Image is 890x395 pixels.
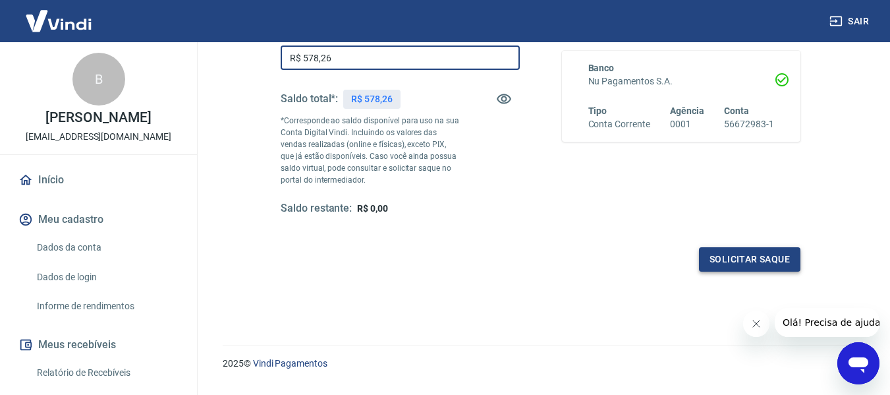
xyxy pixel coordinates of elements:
[588,63,615,73] span: Banco
[45,111,151,125] p: [PERSON_NAME]
[281,202,352,216] h5: Saldo restante:
[837,342,879,384] iframe: Botão para abrir a janela de mensagens
[588,106,607,116] span: Tipo
[8,9,111,20] span: Olá! Precisa de ajuda?
[223,357,858,371] p: 2025 ©
[670,117,704,131] h6: 0001
[588,117,650,131] h6: Conta Corrente
[253,358,327,369] a: Vindi Pagamentos
[32,359,181,386] a: Relatório de Recebíveis
[351,92,393,106] p: R$ 578,26
[588,75,775,88] h6: Nu Pagamentos S.A.
[281,92,338,106] h5: Saldo total*:
[16,1,101,41] img: Vindi
[16,330,181,359] button: Meus recebíveis
[670,106,704,116] span: Agência
[16,205,181,234] button: Meu cadastro
[16,166,181,195] a: Início
[699,247,800,272] button: Solicitar saque
[724,106,749,116] span: Conta
[32,264,181,291] a: Dados de login
[281,115,460,186] p: *Corresponde ao saldo disponível para uso na sua Conta Digital Vindi. Incluindo os valores das ve...
[32,293,181,320] a: Informe de rendimentos
[72,53,125,106] div: B
[26,130,171,144] p: [EMAIL_ADDRESS][DOMAIN_NAME]
[724,117,774,131] h6: 56672983-1
[32,234,181,261] a: Dados da conta
[827,9,874,34] button: Sair
[743,311,769,337] iframe: Fechar mensagem
[357,203,388,214] span: R$ 0,00
[775,308,879,337] iframe: Mensagem da empresa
